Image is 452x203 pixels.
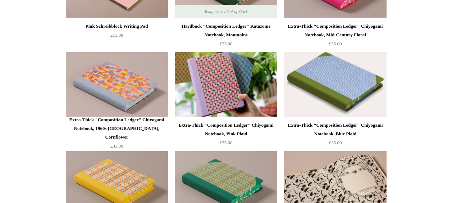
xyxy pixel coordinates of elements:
[110,32,123,38] span: £15.00
[177,121,275,138] div: Extra-Thick "Composition Ledger" Chiyogami Notebook, Pink Plaid
[175,22,277,51] a: Hardback "Composition Ledger" Katazome Notebook, Mountains £25.00
[284,121,386,150] a: Extra-Thick "Composition Ledger" Chiyogami Notebook, Blue Plaid £35.00
[284,52,386,117] a: Extra-Thick "Composition Ledger" Chiyogami Notebook, Blue Plaid Extra-Thick "Composition Ledger" ...
[68,116,166,141] div: Extra-Thick "Composition Ledger" Chiyogami Notebook, 1960s [GEOGRAPHIC_DATA], Cornflower
[329,140,342,145] span: £35.00
[284,22,386,51] a: Extra-Thick "Composition Ledger" Chiyogami Notebook, Mid-Century Floral £35.00
[286,22,384,39] div: Extra-Thick "Composition Ledger" Chiyogami Notebook, Mid-Century Floral
[286,121,384,138] div: Extra-Thick "Composition Ledger" Chiyogami Notebook, Blue Plaid
[110,143,123,149] span: £35.00
[66,22,168,51] a: Pink Schreibblock Writing Pad £15.00
[66,52,168,117] a: Extra-Thick "Composition Ledger" Chiyogami Notebook, 1960s Japan, Cornflower Extra-Thick "Composi...
[197,5,255,18] span: Temporarily Out of Stock
[175,52,277,117] a: Extra-Thick "Composition Ledger" Chiyogami Notebook, Pink Plaid Extra-Thick "Composition Ledger" ...
[66,52,168,117] img: Extra-Thick "Composition Ledger" Chiyogami Notebook, 1960s Japan, Cornflower
[220,140,233,145] span: £35.00
[175,52,277,117] img: Extra-Thick "Composition Ledger" Chiyogami Notebook, Pink Plaid
[66,116,168,150] a: Extra-Thick "Composition Ledger" Chiyogami Notebook, 1960s [GEOGRAPHIC_DATA], Cornflower £35.00
[68,22,166,31] div: Pink Schreibblock Writing Pad
[284,52,386,117] img: Extra-Thick "Composition Ledger" Chiyogami Notebook, Blue Plaid
[329,41,342,46] span: £35.00
[220,41,233,46] span: £25.00
[175,121,277,150] a: Extra-Thick "Composition Ledger" Chiyogami Notebook, Pink Plaid £35.00
[177,22,275,39] div: Hardback "Composition Ledger" Katazome Notebook, Mountains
